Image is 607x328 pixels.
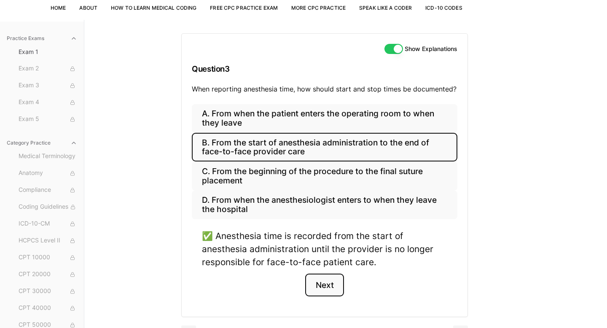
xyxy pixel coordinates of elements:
[19,219,77,229] span: ICD-10-CM
[192,104,457,133] button: A. From when the patient enters the operating room to when they leave
[15,183,81,197] button: Compliance
[15,285,81,298] button: CPT 30000
[15,167,81,180] button: Anatomy
[15,268,81,281] button: CPT 20000
[15,45,81,59] button: Exam 1
[79,5,97,11] a: About
[15,301,81,315] button: CPT 40000
[192,56,457,81] h3: Question 3
[15,200,81,214] button: Coding Guidelines
[19,253,77,262] span: CPT 10000
[19,287,77,296] span: CPT 30000
[15,96,81,109] button: Exam 4
[19,236,77,245] span: HCPCS Level II
[19,64,77,73] span: Exam 2
[405,46,457,52] label: Show Explanations
[3,32,81,45] button: Practice Exams
[19,186,77,195] span: Compliance
[15,217,81,231] button: ICD-10-CM
[19,169,77,178] span: Anatomy
[305,274,344,296] button: Next
[291,5,346,11] a: More CPC Practice
[3,136,81,150] button: Category Practice
[19,115,77,124] span: Exam 5
[192,191,457,219] button: D. From when the anesthesiologist enters to when they leave the hospital
[15,79,81,92] button: Exam 3
[359,5,412,11] a: Speak Like a Coder
[15,113,81,126] button: Exam 5
[15,150,81,163] button: Medical Terminology
[192,84,457,94] p: When reporting anesthesia time, how should start and stop times be documented?
[425,5,462,11] a: ICD-10 Codes
[15,62,81,75] button: Exam 2
[19,81,77,90] span: Exam 3
[15,251,81,264] button: CPT 10000
[210,5,278,11] a: Free CPC Practice Exam
[19,304,77,313] span: CPT 40000
[19,98,77,107] span: Exam 4
[19,202,77,212] span: Coding Guidelines
[202,229,447,269] div: ✅ Anesthesia time is recorded from the start of anesthesia administration until the provider is n...
[51,5,66,11] a: Home
[15,234,81,247] button: HCPCS Level II
[192,133,457,161] button: B. From the start of anesthesia administration to the end of face-to-face provider care
[19,270,77,279] span: CPT 20000
[19,48,77,56] span: Exam 1
[192,161,457,190] button: C. From the beginning of the procedure to the final suture placement
[111,5,196,11] a: How to Learn Medical Coding
[19,152,77,161] span: Medical Terminology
